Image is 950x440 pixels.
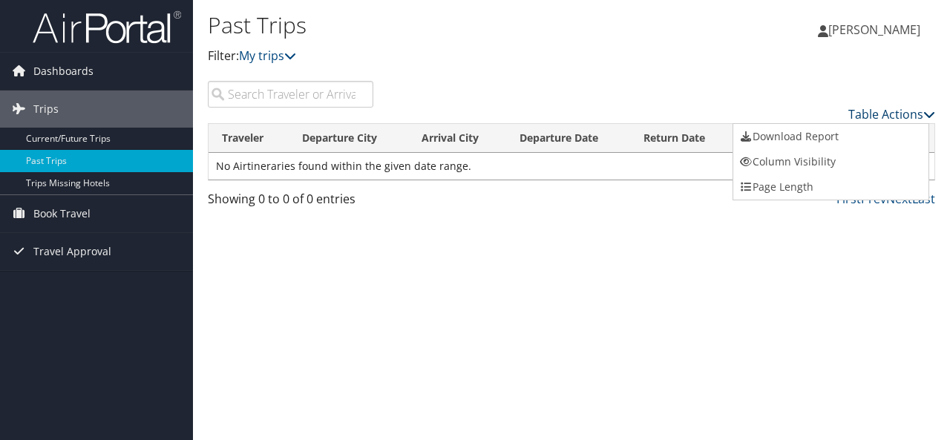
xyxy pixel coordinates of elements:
a: Column Visibility [733,149,928,174]
span: Book Travel [33,195,91,232]
a: Download Report [733,124,928,149]
a: Page Length [733,174,928,200]
img: airportal-logo.png [33,10,181,45]
span: Trips [33,91,59,128]
span: Travel Approval [33,233,111,270]
span: Dashboards [33,53,94,90]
